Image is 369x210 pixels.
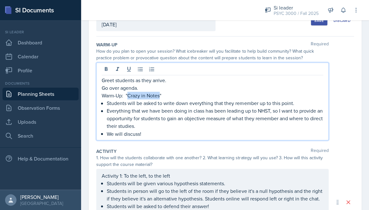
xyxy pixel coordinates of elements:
[311,16,327,25] button: Save
[102,84,323,92] p: Go over agenda.
[96,48,328,61] div: How do you plan to open your session? What icebreaker will you facilitate to help build community...
[102,92,323,99] p: Warm-Up: "Crazy in Notes"
[107,202,323,210] p: Students will be asked to defend their answer!
[3,64,79,77] a: Profile
[20,200,63,206] div: [GEOGRAPHIC_DATA]
[96,42,118,48] label: Warm-Up
[310,42,328,48] span: Required
[107,107,323,130] p: Everything that we have been doing in class has been leading up to NHST, so I want to provide an ...
[3,102,79,114] a: Observation Forms
[107,99,323,107] p: Students will be asked to write down everything that they remember up to this point.
[3,152,79,165] div: Help & Documentation
[102,76,323,84] p: Greet students as they arrive.
[310,148,328,154] span: Required
[107,179,323,187] p: Students will be given various hypothesis statements.
[107,130,323,137] p: We will discuss!
[314,18,324,23] div: Save
[330,16,354,25] button: Discard
[3,129,79,142] a: Search
[3,81,79,86] div: Documents
[96,148,117,154] label: Activity
[3,115,79,128] a: Uploads
[273,10,318,17] div: PSYC 3000 / Fall 2025
[333,18,350,23] div: Discard
[3,29,79,35] div: Si leader
[3,50,79,63] a: Calendar
[107,187,323,202] p: Students in person will go to the left of the room if they believe it's a null hypothesis and the...
[96,154,328,167] div: 1. How will the students collaborate with one another? 2. What learning strategy will you use? 3....
[273,4,318,11] div: Si leader
[3,88,79,100] a: Planning Sheets
[20,194,63,200] div: [PERSON_NAME]
[3,36,79,49] a: Dashboard
[102,172,323,179] p: Activity 1: To the left, to the left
